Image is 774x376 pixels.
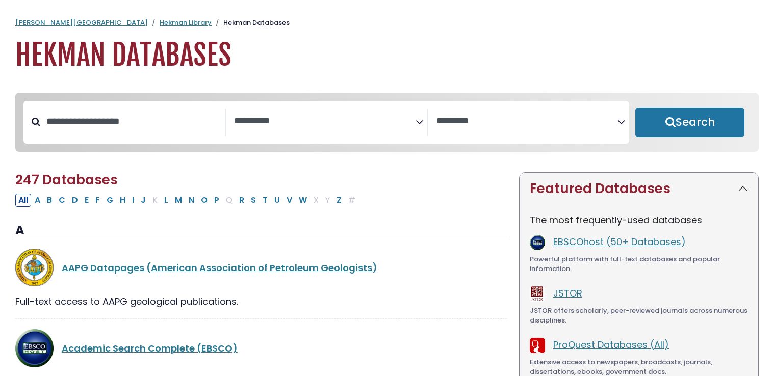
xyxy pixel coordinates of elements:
[211,194,222,207] button: Filter Results P
[234,116,416,127] textarea: Search
[186,194,197,207] button: Filter Results N
[15,38,759,72] h1: Hekman Databases
[82,194,92,207] button: Filter Results E
[15,193,359,206] div: Alpha-list to filter by first letter of database name
[635,108,744,137] button: Submit for Search Results
[248,194,259,207] button: Filter Results S
[92,194,103,207] button: Filter Results F
[333,194,345,207] button: Filter Results Z
[160,18,212,28] a: Hekman Library
[436,116,618,127] textarea: Search
[15,171,118,189] span: 247 Databases
[530,213,748,227] p: The most frequently-used databases
[62,342,238,355] a: Academic Search Complete (EBSCO)
[15,18,148,28] a: [PERSON_NAME][GEOGRAPHIC_DATA]
[530,254,748,274] div: Powerful platform with full-text databases and popular information.
[104,194,116,207] button: Filter Results G
[283,194,295,207] button: Filter Results V
[530,306,748,326] div: JSTOR offers scholarly, peer-reviewed journals across numerous disciplines.
[172,194,185,207] button: Filter Results M
[138,194,149,207] button: Filter Results J
[69,194,81,207] button: Filter Results D
[62,261,377,274] a: AAPG Datapages (American Association of Petroleum Geologists)
[15,18,759,28] nav: breadcrumb
[32,194,43,207] button: Filter Results A
[56,194,68,207] button: Filter Results C
[520,173,758,205] button: Featured Databases
[15,194,31,207] button: All
[40,113,225,130] input: Search database by title or keyword
[161,194,171,207] button: Filter Results L
[198,194,211,207] button: Filter Results O
[212,18,290,28] li: Hekman Databases
[553,287,582,300] a: JSTOR
[15,294,507,308] div: Full-text access to AAPG geological publications.
[44,194,55,207] button: Filter Results B
[15,223,507,238] h3: A
[271,194,283,207] button: Filter Results U
[553,338,669,351] a: ProQuest Databases (All)
[15,93,759,152] nav: Search filters
[296,194,310,207] button: Filter Results W
[236,194,247,207] button: Filter Results R
[129,194,137,207] button: Filter Results I
[553,235,686,248] a: EBSCOhost (50+ Databases)
[260,194,271,207] button: Filter Results T
[117,194,128,207] button: Filter Results H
